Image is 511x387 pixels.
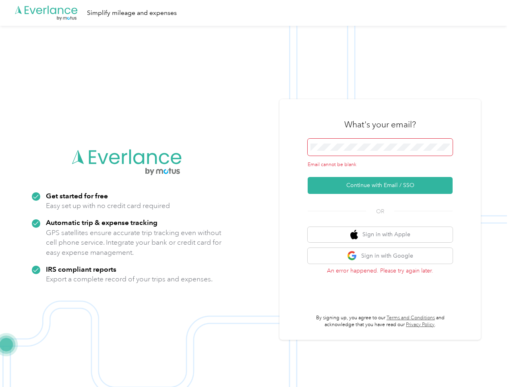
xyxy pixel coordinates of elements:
[308,266,453,275] p: An error happened. Please try again later.
[46,265,116,273] strong: IRS compliant reports
[406,322,434,328] a: Privacy Policy
[46,274,213,284] p: Export a complete record of your trips and expenses.
[46,191,108,200] strong: Get started for free
[308,177,453,194] button: Continue with Email / SSO
[308,314,453,329] p: By signing up, you agree to our and acknowledge that you have read our .
[308,161,453,169] div: Email cannot be blank
[344,119,416,130] h3: What's your email?
[366,207,394,216] span: OR
[46,228,222,258] p: GPS satellites ensure accurate trip tracking even without cell phone service. Integrate your bank...
[387,315,435,321] a: Terms and Conditions
[347,251,357,261] img: google logo
[46,218,157,227] strong: Automatic trip & expense tracking
[87,8,177,18] div: Simplify mileage and expenses
[46,201,170,211] p: Easy set up with no credit card required
[308,248,453,264] button: google logoSign in with Google
[350,230,358,240] img: apple logo
[308,227,453,243] button: apple logoSign in with Apple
